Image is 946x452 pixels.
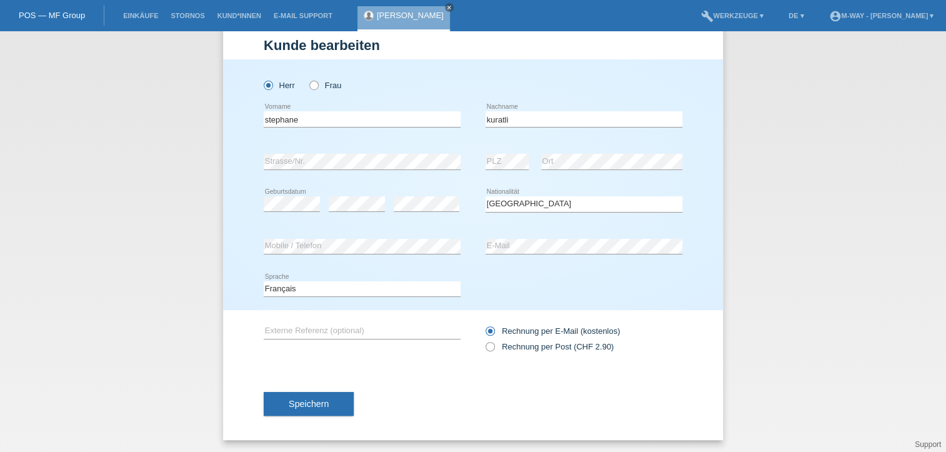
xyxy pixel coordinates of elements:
h1: Kunde bearbeiten [264,38,682,53]
label: Rechnung per E-Mail (kostenlos) [485,326,620,336]
a: Support [915,440,941,449]
label: Rechnung per Post (CHF 2.90) [485,342,614,351]
label: Herr [264,81,295,90]
i: close [446,4,452,11]
a: buildWerkzeuge ▾ [694,12,770,19]
button: Speichern [264,392,354,416]
input: Rechnung per E-Mail (kostenlos) [485,326,494,342]
label: Frau [309,81,341,90]
a: POS — MF Group [19,11,85,20]
i: build [700,10,713,23]
a: close [445,3,454,12]
a: Stornos [164,12,211,19]
i: account_circle [829,10,841,23]
input: Herr [264,81,272,89]
a: Kund*innen [211,12,267,19]
a: Einkäufe [117,12,164,19]
input: Rechnung per Post (CHF 2.90) [485,342,494,358]
a: DE ▾ [782,12,810,19]
span: Speichern [289,399,329,409]
a: [PERSON_NAME] [377,11,444,20]
a: E-Mail Support [267,12,339,19]
a: account_circlem-way - [PERSON_NAME] ▾ [822,12,940,19]
input: Frau [309,81,317,89]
